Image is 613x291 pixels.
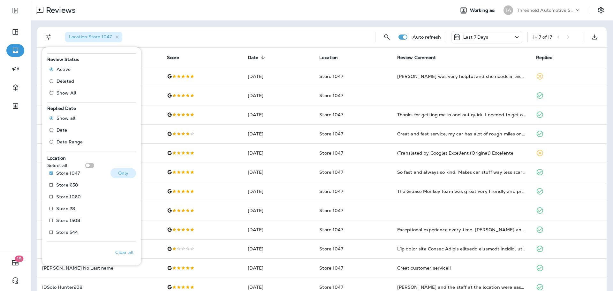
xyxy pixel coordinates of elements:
td: [DATE] [243,67,314,86]
span: Store 1047 [319,131,343,137]
p: Select all [47,163,67,168]
div: Thanks for getting me in and out quick. I needed to get on the road and they got me in and out in... [397,111,526,118]
p: Reviews [43,5,76,15]
button: Export as CSV [588,31,601,43]
td: [DATE] [243,220,314,239]
p: Store 1047 [56,171,80,176]
p: Clear all [115,250,133,255]
span: Score [167,55,179,60]
span: Store 1047 [319,227,343,233]
span: Location [47,155,66,161]
span: Replied Date [47,105,76,111]
span: Review Comment [397,55,436,60]
td: [DATE] [243,182,314,201]
span: Store 1047 [319,112,343,118]
p: Store 658 [56,182,78,188]
p: Store 544 [56,230,78,235]
p: Store 1508 [56,218,80,223]
span: Store 1047 [319,208,343,213]
span: Score [167,55,188,60]
span: Store 1047 [319,188,343,194]
td: [DATE] [243,143,314,163]
div: (Translated by Google) Excellent (Original) Excelente [397,150,526,156]
div: TA [503,5,513,15]
p: [PERSON_NAME] No Last name [42,265,157,271]
span: Replied [536,55,561,60]
div: Brittney was very helpful and she needs a raise!! [397,73,526,80]
div: Exceptional experience every time. Chris and Zac are helpful and personable. They explained every... [397,226,526,233]
span: Date [248,55,267,60]
span: Review Status [47,57,79,62]
div: I’ve given this Grease Monkey location multiple chances, and unfortunately, each visit has been c... [397,246,526,252]
p: Threshold Automotive Service dba Grease Monkey [517,8,574,13]
span: Store 1047 [319,93,343,98]
span: Working as: [470,8,497,13]
td: [DATE] [243,124,314,143]
span: Date Range [57,139,83,144]
span: Show All [57,90,76,96]
button: Settings [595,4,607,16]
button: Filters [42,31,55,43]
span: Store 1047 [319,169,343,175]
td: [DATE] [243,258,314,278]
td: [DATE] [243,201,314,220]
div: Brittany and the staff at the location were easy and wonderful to work with! Fast and efficient [397,284,526,290]
span: Store 1047 [319,284,343,290]
span: Active [57,67,71,72]
span: Store 1047 [319,265,343,271]
div: Filters [42,43,141,265]
span: Store 1047 [319,73,343,79]
div: So fast and always so kind. Makes car stuff way less scary! Thanks for being the best! [397,169,526,175]
span: Store 1047 [319,246,343,252]
button: Clear all [113,244,136,260]
span: Location [319,55,346,60]
p: IDSolo Hunter208 [42,285,157,290]
span: Review Comment [397,55,444,60]
button: Only [110,168,136,178]
button: Expand Sidebar [6,4,24,17]
div: Great customer service!! [397,265,526,271]
span: Location : Store 1047 [69,34,112,40]
p: Auto refresh [412,34,441,40]
span: Location [319,55,338,60]
button: Search Reviews [381,31,393,43]
td: [DATE] [243,163,314,182]
td: [DATE] [243,239,314,258]
div: The Grease Monkey team was great very friendly and provided excellent service. [397,188,526,195]
p: Only [118,171,129,176]
span: 19 [15,256,24,262]
div: Great and fast service, my car has alot of rough miles on it and they still made there service a ... [397,131,526,137]
div: Location:Store 1047 [65,32,122,42]
p: Store 1060 [56,194,81,199]
span: Date [57,127,67,133]
button: 19 [6,256,24,269]
td: [DATE] [243,105,314,124]
span: Deleted [57,79,74,84]
p: Store 28 [56,206,75,211]
td: [DATE] [243,86,314,105]
span: Show all [57,116,75,121]
span: Replied [536,55,553,60]
div: 1 - 17 of 17 [533,34,552,40]
p: Last 7 Days [463,34,488,40]
span: Store 1047 [319,150,343,156]
span: Date [248,55,259,60]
